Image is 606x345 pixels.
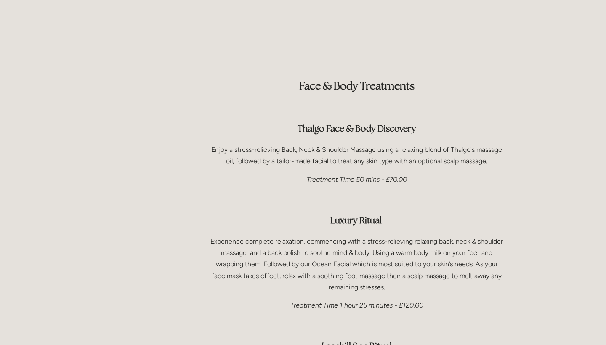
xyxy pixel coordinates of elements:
[209,236,504,293] p: Experience complete relaxation, commencing with a stress-relieving relaxing back, neck & shoulder...
[307,175,407,183] em: Treatment Time 50 mins - £70.00
[209,144,504,167] p: Enjoy a stress-relieving Back, Neck & Shoulder Massage using a relaxing blend of Thalgo's massage...
[298,123,416,134] strong: Thalgo Face & Body Discovery
[290,301,423,309] em: Treatment Time 1 hour 25 minutes - £120.00
[330,215,382,226] strong: Luxury Ritual
[299,79,415,93] strong: Face & Body Treatments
